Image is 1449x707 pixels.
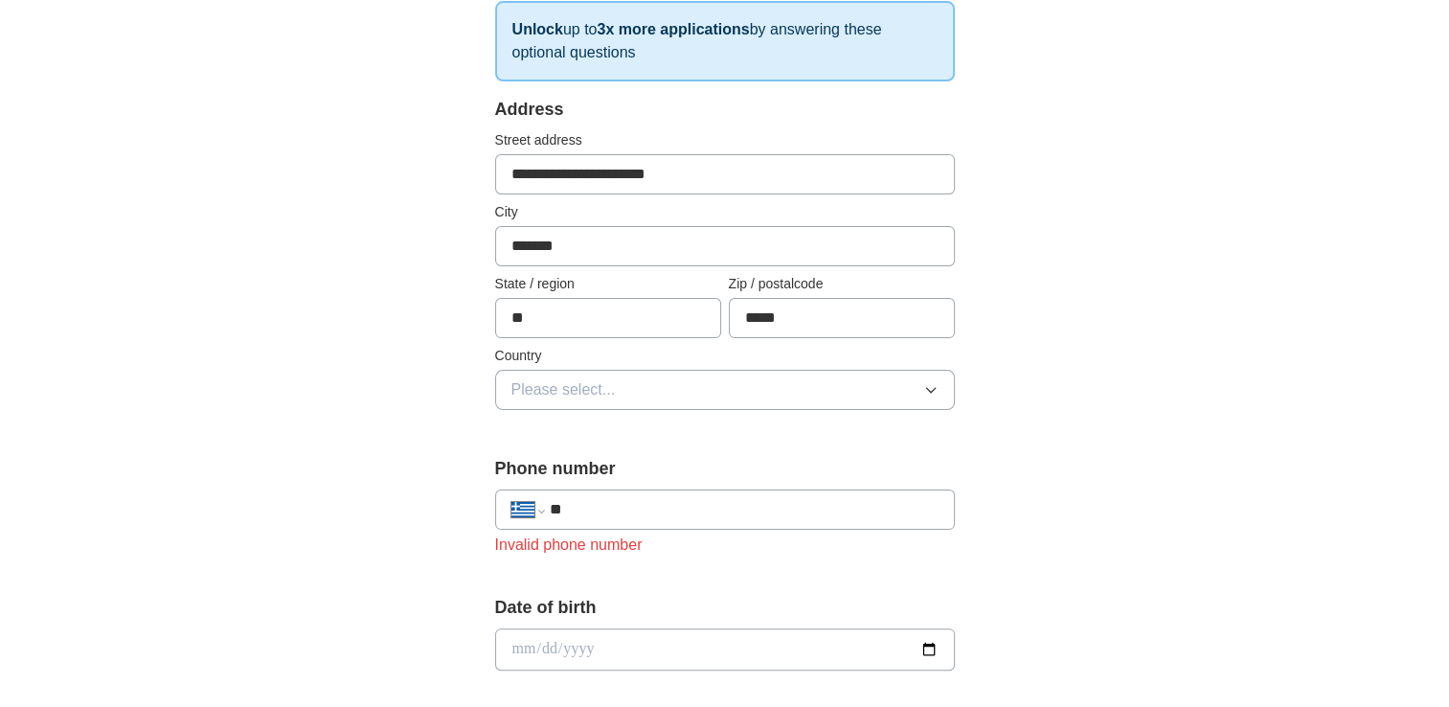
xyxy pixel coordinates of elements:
label: Zip / postalcode [729,274,955,294]
label: Date of birth [495,595,955,621]
label: Phone number [495,456,955,482]
div: Invalid phone number [495,534,955,557]
label: City [495,202,955,222]
span: Please select... [511,378,616,401]
label: Street address [495,130,955,150]
label: Country [495,346,955,366]
p: up to by answering these optional questions [495,1,955,81]
strong: Unlock [512,21,563,37]
label: State / region [495,274,721,294]
div: Address [495,97,955,123]
strong: 3x more applications [597,21,749,37]
button: Please select... [495,370,955,410]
